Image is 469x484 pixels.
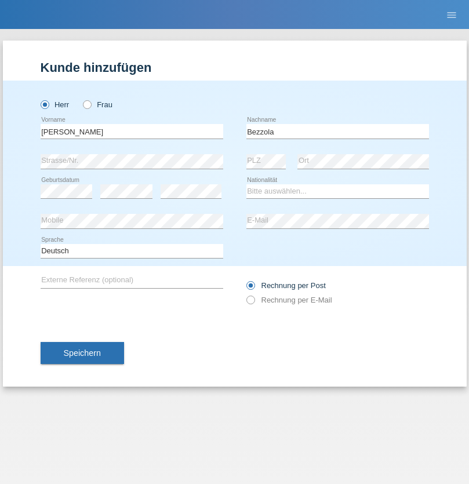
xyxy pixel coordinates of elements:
[41,100,48,108] input: Herr
[246,296,332,304] label: Rechnung per E-Mail
[246,281,254,296] input: Rechnung per Post
[83,100,90,108] input: Frau
[440,11,463,18] a: menu
[64,348,101,358] span: Speichern
[41,60,429,75] h1: Kunde hinzufügen
[41,342,124,364] button: Speichern
[83,100,112,109] label: Frau
[41,100,70,109] label: Herr
[246,281,326,290] label: Rechnung per Post
[446,9,457,21] i: menu
[246,296,254,310] input: Rechnung per E-Mail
